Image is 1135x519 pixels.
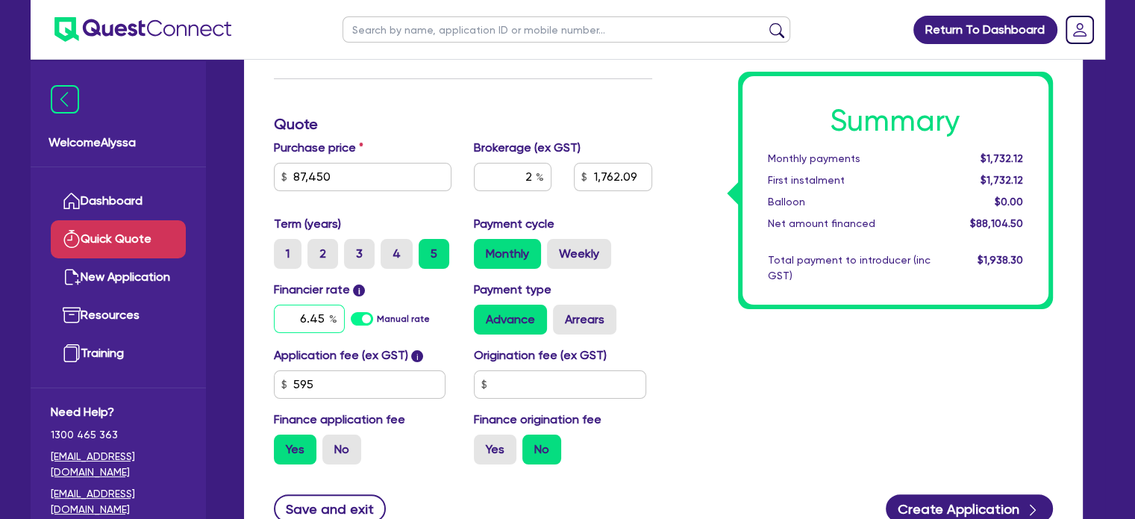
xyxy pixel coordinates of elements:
label: 2 [307,239,338,269]
a: Return To Dashboard [913,16,1057,44]
label: Monthly [474,239,541,269]
a: Quick Quote [51,220,186,258]
a: Dropdown toggle [1060,10,1099,49]
label: 4 [381,239,413,269]
label: Finance application fee [274,411,405,429]
div: Balloon [757,194,942,210]
label: Finance origination fee [474,411,601,429]
label: Arrears [553,305,616,335]
div: Monthly payments [757,151,942,167]
img: resources [63,306,81,324]
label: 3 [344,239,375,269]
img: icon-menu-close [51,85,79,114]
a: Dashboard [51,182,186,220]
label: Weekly [547,239,611,269]
h3: Quote [274,115,652,133]
span: Need Help? [51,403,186,421]
span: $0.00 [994,196,1022,208]
a: [EMAIL_ADDRESS][DOMAIN_NAME] [51,486,186,518]
label: No [322,435,361,464]
img: new-application [63,268,81,286]
label: Manual rate [377,312,430,326]
label: No [522,435,561,464]
label: 5 [419,239,449,269]
label: Yes [474,435,516,464]
a: Resources [51,296,186,335]
img: quest-connect-logo-blue [54,17,231,42]
span: $1,732.12 [980,174,1022,186]
h1: Summary [768,103,1023,139]
label: 1 [274,239,301,269]
span: 1300 465 363 [51,427,186,443]
label: Purchase price [274,139,363,157]
span: $88,104.50 [969,217,1022,229]
label: Financier rate [274,281,366,299]
label: Origination fee (ex GST) [474,346,607,364]
div: Total payment to introducer (inc GST) [757,252,942,284]
input: Search by name, application ID or mobile number... [343,16,790,43]
a: New Application [51,258,186,296]
a: Training [51,335,186,373]
div: Net amount financed [757,216,942,231]
label: Advance [474,305,547,335]
span: i [353,285,365,296]
label: Payment type [474,281,551,299]
span: $1,938.30 [977,254,1022,266]
span: i [411,350,423,362]
div: First instalment [757,173,942,188]
label: Application fee (ex GST) [274,346,408,364]
label: Yes [274,435,316,464]
img: quick-quote [63,230,81,248]
label: Term (years) [274,215,341,233]
label: Brokerage (ex GST) [474,139,581,157]
label: Payment cycle [474,215,554,233]
img: training [63,344,81,362]
span: Welcome Alyssa [49,134,188,152]
a: [EMAIL_ADDRESS][DOMAIN_NAME] [51,449,186,480]
span: $1,732.12 [980,152,1022,164]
